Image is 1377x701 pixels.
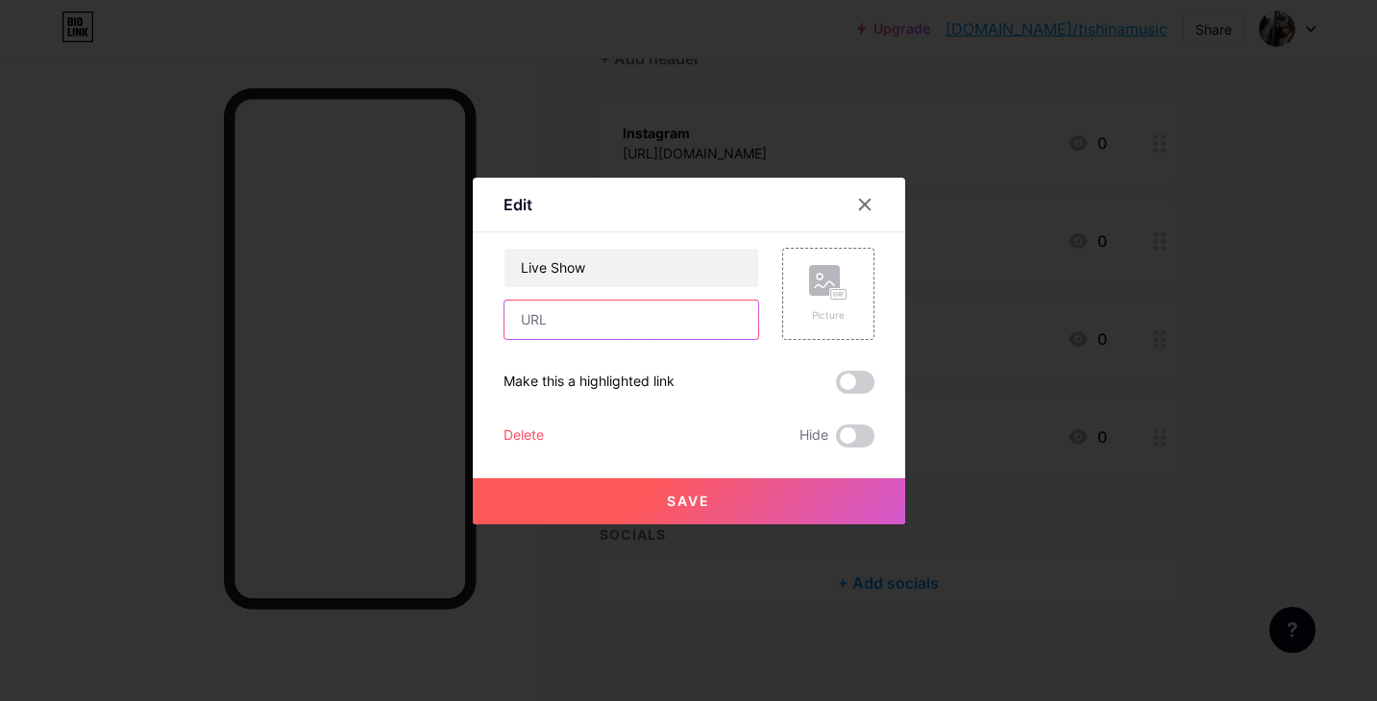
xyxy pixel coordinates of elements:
[504,249,758,287] input: Title
[799,424,828,447] span: Hide
[504,301,758,339] input: URL
[504,424,544,447] div: Delete
[473,478,905,524] button: Save
[809,308,848,323] div: Picture
[667,493,710,509] span: Save
[504,193,532,216] div: Edit
[504,371,675,394] div: Make this a highlighted link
